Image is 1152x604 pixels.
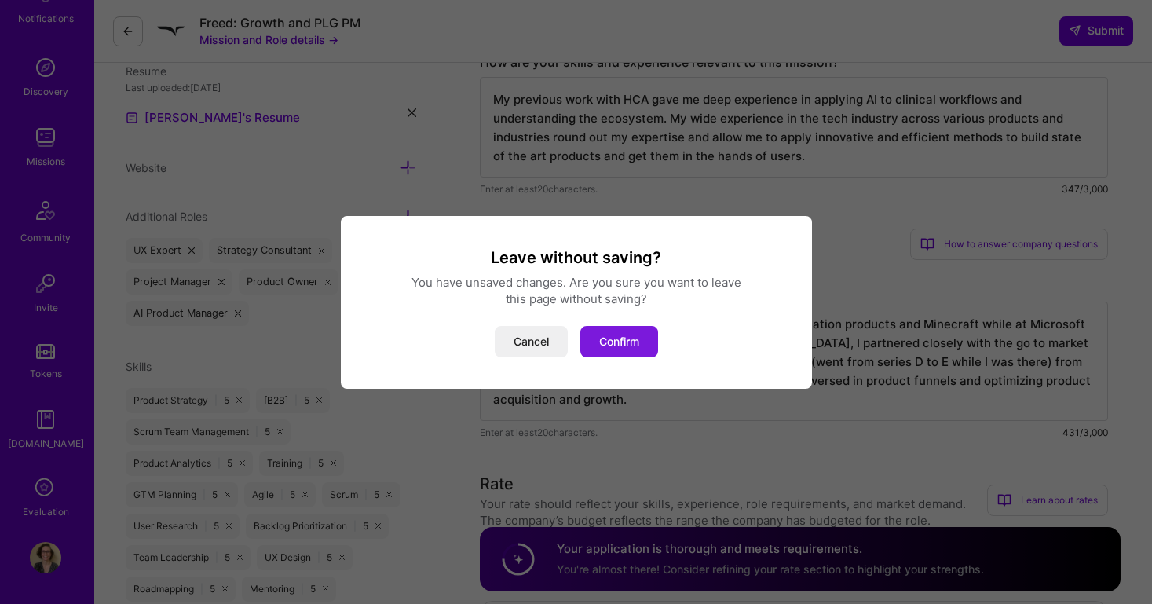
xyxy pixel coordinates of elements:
button: Cancel [495,326,568,357]
div: You have unsaved changes. Are you sure you want to leave [360,274,793,291]
div: this page without saving? [360,291,793,307]
h3: Leave without saving? [360,247,793,268]
button: Confirm [580,326,658,357]
div: modal [341,216,812,389]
